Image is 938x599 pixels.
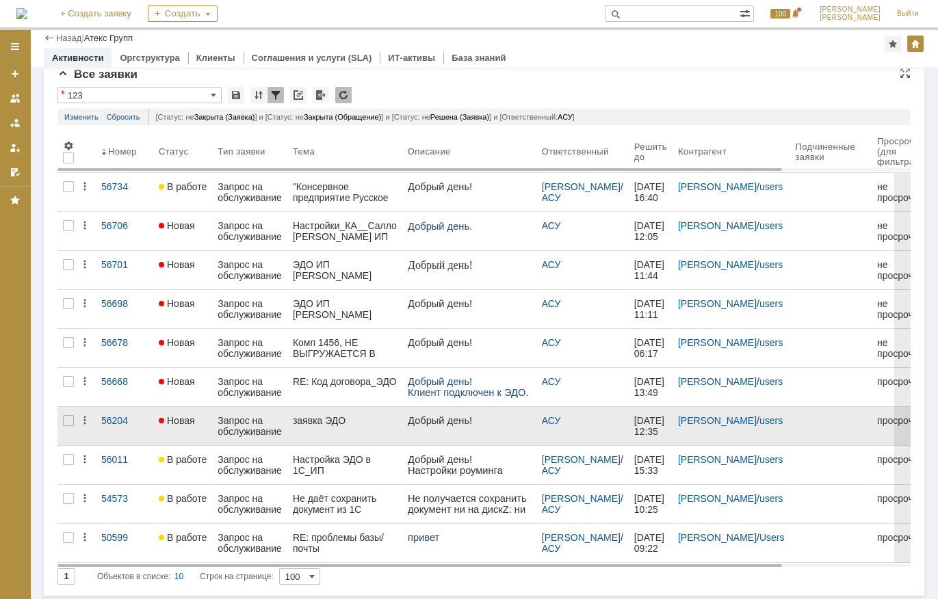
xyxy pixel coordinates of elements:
a: [PERSON_NAME] [678,181,757,192]
a: Users [759,532,785,543]
span: . [5,429,8,440]
a: 56734 [96,173,153,211]
div: 56678 [101,337,148,348]
span: 2. [16,241,36,252]
a: Соглашения и услуги (SLA) [252,53,372,63]
a: [PERSON_NAME] [678,220,757,231]
div: RE: проблемы базы/почты [293,532,397,554]
a: Запрос на обслуживание [212,212,287,250]
div: Номер [108,146,137,157]
span: Индивидуальный предприниматель [PERSON_NAME] (ИНН 231120812850) – провайдер АО "ПФ "СКБКОНТУР"(ИН... [33,372,123,481]
a: [PERSON_NAME] [678,337,757,348]
a: Запрос на обслуживание [212,485,287,523]
a: Комп 1456, НЕ ВЫГРУЖАЕТСЯ В [GEOGRAPHIC_DATA] [287,329,402,367]
a: users [759,337,783,348]
div: | [81,32,83,42]
div: 10 [174,568,183,585]
div: Запрос на обслуживание [218,454,282,476]
div: Тема [293,146,315,157]
span: "ЮГ-ДЕЗ" ООО (ИНН 2308275795) [33,77,112,109]
a: [DATE] 15:33 [629,446,673,484]
a: Запрос на обслуживание [212,290,287,328]
div: Фильтрация... [268,87,284,103]
span: 2. [16,77,36,88]
a: 56701 [96,251,153,289]
span: Решена (Заявка) [430,113,489,121]
p: (ИНН 7605016030 ОГРН 1027600787994) [33,241,123,372]
div: / [542,493,623,515]
a: [DATE] 12:35 [629,407,673,445]
div: / [678,298,785,309]
div: не просрочен [877,337,933,359]
a: Назад [56,33,81,43]
span: . [53,442,56,453]
div: Настройки_КА__Салло [PERSON_NAME] ИП [293,220,397,242]
div: / [678,337,785,348]
a: АСУ [542,337,561,348]
a: [PERSON_NAME] [678,454,757,465]
span: - [111,408,114,418]
span: Новая [159,337,195,348]
span: В работе [159,181,207,192]
a: 56706 [96,212,153,250]
span: Новая [159,259,195,270]
a: В работе [153,173,212,211]
a: Настройки_КА__Салло [PERSON_NAME] ИП [287,212,402,250]
span: [DATE] 15:33 [634,454,667,476]
span: : [27,417,30,428]
th: Тема [287,131,402,173]
span: [PERSON_NAME] [820,5,881,14]
span: ООО (ИНН 2373015797) [33,55,120,77]
div: Запрос на обслуживание [218,493,282,515]
div: заявка ЭДО [293,415,397,426]
span: 231010381680 [44,98,110,110]
a: АСУ [542,298,561,309]
div: 54573 [101,493,148,504]
div: Описание [408,146,451,157]
span: [DEMOGRAPHIC_DATA] [20,408,111,418]
a: Запрос на обслуживание [212,368,287,406]
a: ЭДО ИП [PERSON_NAME] [287,251,402,289]
a: АСУ [542,415,561,426]
th: Номер [96,131,153,173]
div: 56668 [101,376,148,387]
a: [PERSON_NAME] [678,376,757,387]
div: Контрагент [678,146,727,157]
span: - [41,361,44,372]
a: [PERSON_NAME] [542,181,621,192]
a: users [759,298,783,309]
span: net [42,433,53,442]
th: Контрагент [673,131,790,173]
a: Мои заявки [4,137,26,159]
a: Запрос на обслуживание [212,251,287,289]
a: Запрос на обслуживание [212,446,287,484]
span: com [56,442,75,453]
div: ЭДО ИП [PERSON_NAME] [293,259,397,281]
span: kozlov [8,350,37,361]
span: . [18,384,20,393]
a: [PERSON_NAME] [678,493,757,504]
span: Настройки [63,140,74,151]
div: Запрос на обслуживание [218,259,282,281]
span: - [111,384,114,393]
a: Создать заявку [4,63,26,85]
a: Новая [153,290,212,328]
div: ЭДО ИП [PERSON_NAME] [293,298,397,320]
span: Новая [159,298,195,309]
div: не просрочен [877,181,933,203]
span: @ [37,350,47,361]
a: [DATE] 11:11 [629,290,673,328]
div: не просрочен [877,259,933,281]
span: gr [44,442,53,453]
span: . [18,433,20,442]
span: 4069 [29,25,52,36]
span: . [40,433,42,442]
a: АСУ [542,465,561,476]
a: [DATE] 11:44 [629,251,673,289]
span: Расширенный поиск [740,6,753,19]
div: Запрос на обслуживание [218,337,282,359]
a: Запрос на обслуживание [212,524,287,562]
span: ID-2BM23112081285020130222035209185014700000000. Код договора Т00125607. [33,470,123,536]
a: [PERSON_NAME] [678,298,757,309]
a: [PERSON_NAME] [542,532,621,543]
